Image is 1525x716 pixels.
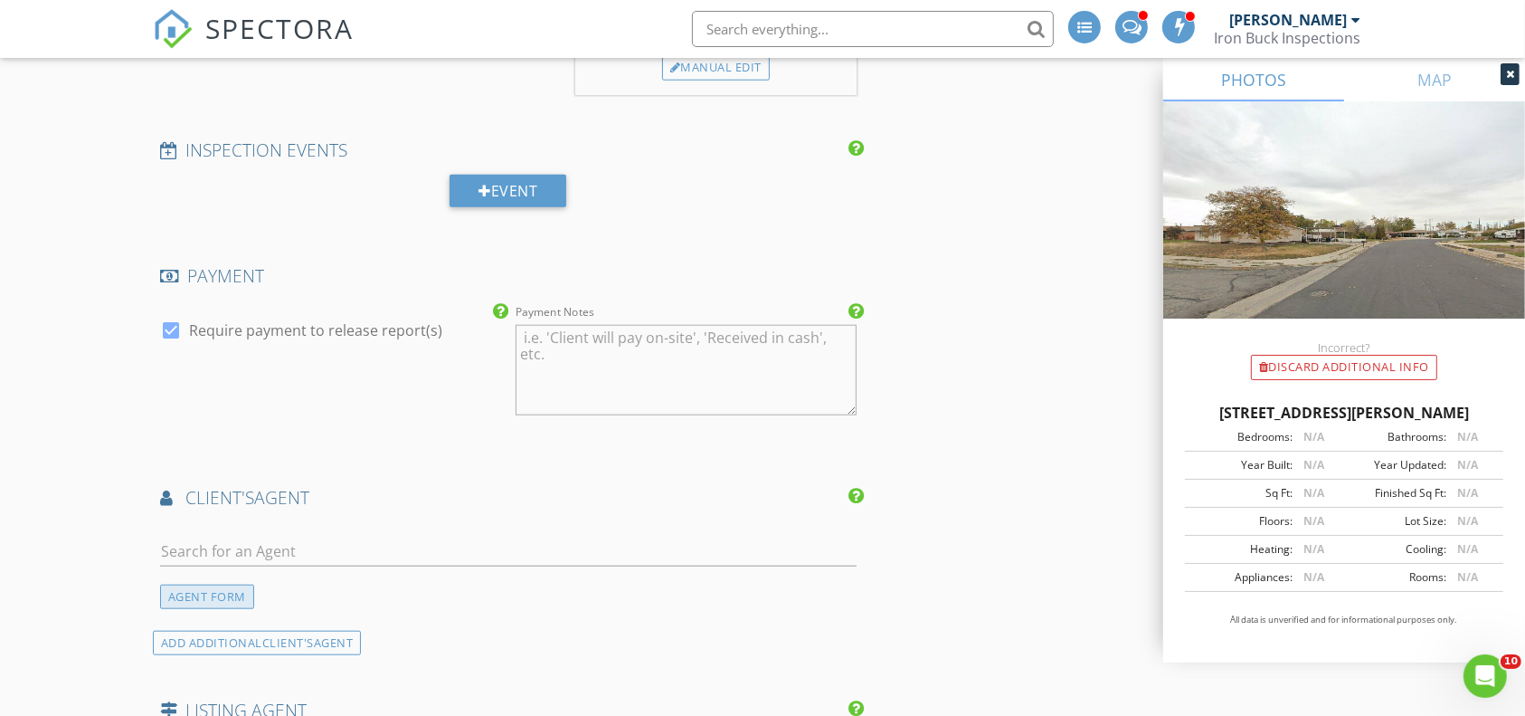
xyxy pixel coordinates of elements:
[1344,457,1446,473] div: Year Updated:
[1344,429,1446,445] div: Bathrooms:
[160,264,857,288] h4: PAYMENT
[1190,485,1293,501] div: Sq Ft:
[1344,485,1446,501] div: Finished Sq Ft:
[160,138,857,162] h4: INSPECTION EVENTS
[1303,485,1324,501] span: N/A
[160,537,857,567] input: Search for an Agent
[189,321,442,339] label: Require payment to release report(s)
[1190,569,1293,586] div: Appliances:
[1457,485,1478,501] span: N/A
[1303,457,1324,473] span: N/A
[1229,11,1347,29] div: [PERSON_NAME]
[1214,29,1360,47] div: Iron Buck Inspections
[153,24,354,62] a: SPECTORA
[1303,569,1324,585] span: N/A
[1190,541,1293,558] div: Heating:
[1457,541,1478,557] span: N/A
[1344,569,1446,586] div: Rooms:
[1163,340,1525,355] div: Incorrect?
[1457,429,1478,444] span: N/A
[1344,58,1525,101] a: MAP
[692,11,1054,47] input: Search everything...
[1185,402,1503,424] div: [STREET_ADDRESS][PERSON_NAME]
[160,585,254,609] div: AGENT FORM
[185,485,254,510] span: client's
[262,635,314,651] span: client's
[1303,429,1324,444] span: N/A
[1501,654,1521,669] span: 10
[153,631,362,655] div: ADD ADDITIONAL AGENT
[1163,101,1525,362] img: streetview
[1190,429,1293,445] div: Bedrooms:
[1457,457,1478,473] span: N/A
[1185,614,1503,626] p: All data is unverified and for informational purposes only.
[1303,513,1324,529] span: N/A
[1251,355,1437,380] div: Discard Additional info
[1344,513,1446,530] div: Lot Size:
[1463,654,1507,698] iframe: Intercom live chat
[1457,513,1478,529] span: N/A
[450,175,566,207] div: Event
[160,486,857,510] h4: AGENT
[1190,457,1293,473] div: Year Built:
[1457,569,1478,585] span: N/A
[1190,513,1293,530] div: Floors:
[205,9,354,47] span: SPECTORA
[153,9,193,49] img: The Best Home Inspection Software - Spectora
[662,55,770,81] div: Manual Edit
[1303,541,1324,557] span: N/A
[1163,58,1344,101] a: PHOTOS
[1344,541,1446,558] div: Cooling:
